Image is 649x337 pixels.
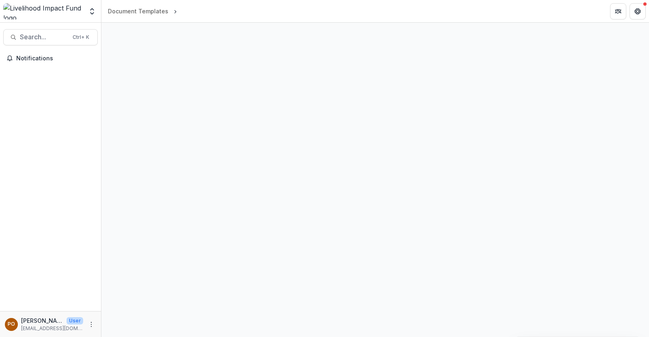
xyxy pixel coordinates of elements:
nav: breadcrumb [105,5,213,17]
button: More [86,320,96,329]
div: Peige Omondi [8,322,15,327]
button: Partners [610,3,626,19]
p: [EMAIL_ADDRESS][DOMAIN_NAME] [21,325,83,332]
button: Notifications [3,52,98,65]
button: Get Help [630,3,646,19]
span: Search... [20,33,68,41]
div: Document Templates [108,7,168,15]
div: Ctrl + K [71,33,91,42]
a: Document Templates [105,5,172,17]
p: [PERSON_NAME] [21,316,63,325]
span: Notifications [16,55,95,62]
p: User [67,317,83,324]
img: Livelihood Impact Fund logo [3,3,83,19]
button: Open entity switcher [86,3,98,19]
button: Search... [3,29,98,45]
